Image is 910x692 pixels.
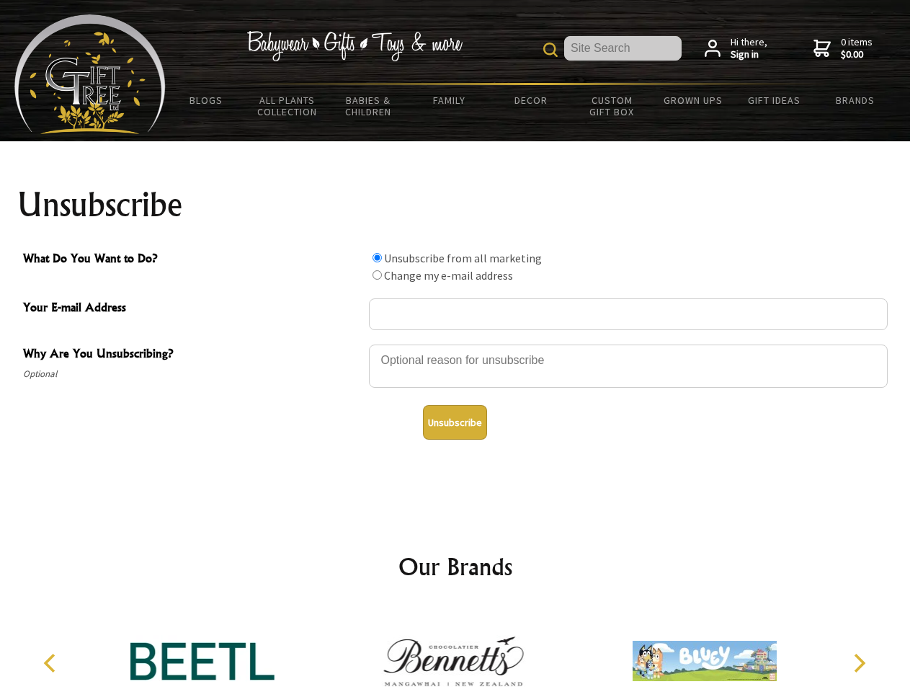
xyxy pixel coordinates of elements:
[571,85,653,127] a: Custom Gift Box
[369,345,888,388] textarea: Why Are You Unsubscribing?
[490,85,571,115] a: Decor
[423,405,487,440] button: Unsubscribe
[384,251,542,265] label: Unsubscribe from all marketing
[733,85,815,115] a: Gift Ideas
[564,36,682,61] input: Site Search
[373,270,382,280] input: What Do You Want to Do?
[373,253,382,262] input: What Do You Want to Do?
[543,43,558,57] img: product search
[166,85,247,115] a: BLOGS
[841,35,873,61] span: 0 items
[731,48,767,61] strong: Sign in
[652,85,733,115] a: Grown Ups
[23,345,362,365] span: Why Are You Unsubscribing?
[23,249,362,270] span: What Do You Want to Do?
[843,647,875,679] button: Next
[23,298,362,319] span: Your E-mail Address
[731,36,767,61] span: Hi there,
[369,298,888,330] input: Your E-mail Address
[29,549,882,584] h2: Our Brands
[813,36,873,61] a: 0 items$0.00
[705,36,767,61] a: Hi there,Sign in
[384,268,513,283] label: Change my e-mail address
[246,31,463,61] img: Babywear - Gifts - Toys & more
[23,365,362,383] span: Optional
[815,85,896,115] a: Brands
[36,647,68,679] button: Previous
[17,187,893,222] h1: Unsubscribe
[247,85,329,127] a: All Plants Collection
[14,14,166,134] img: Babyware - Gifts - Toys and more...
[409,85,491,115] a: Family
[841,48,873,61] strong: $0.00
[328,85,409,127] a: Babies & Children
